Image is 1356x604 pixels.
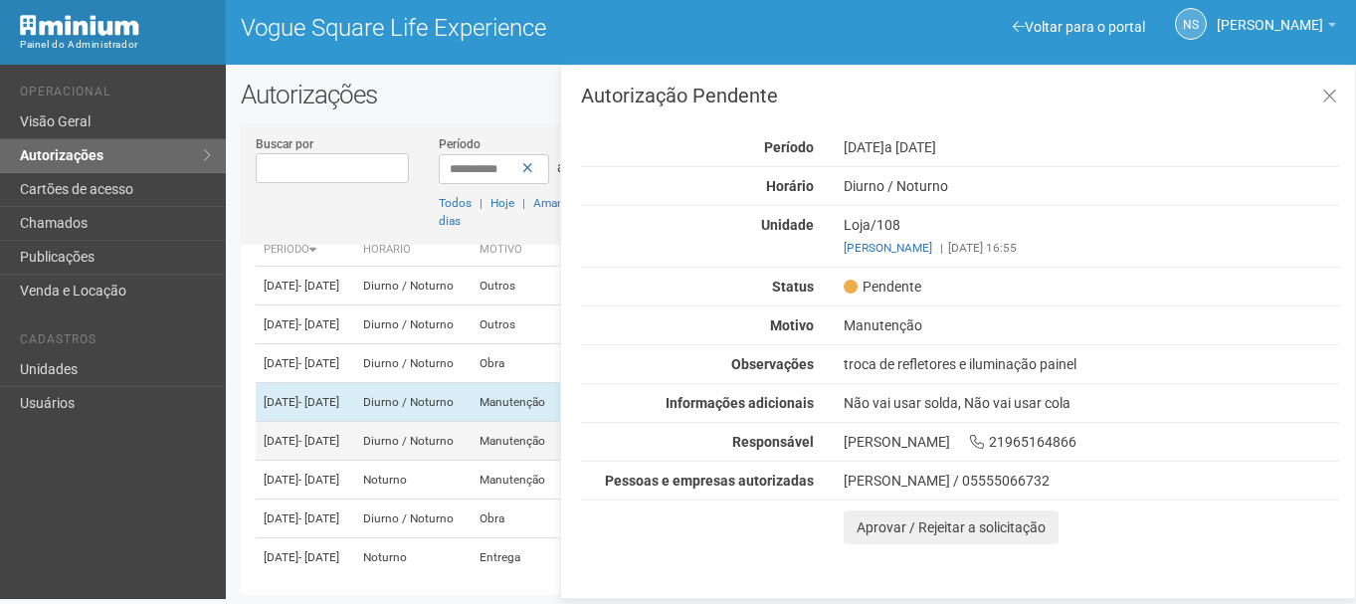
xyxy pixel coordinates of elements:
td: Outros [472,267,560,305]
td: Noturno [355,538,471,577]
div: Painel do Administrador [20,36,211,54]
td: [DATE] [256,305,355,344]
a: NS [1175,8,1207,40]
a: Voltar para o portal [1013,19,1145,35]
td: [DATE] [256,461,355,500]
td: [DATE] [256,500,355,538]
label: Período [439,135,481,153]
strong: Status [772,279,814,295]
th: Período [256,234,355,267]
span: | [480,196,483,210]
a: [PERSON_NAME] [844,241,932,255]
strong: Informações adicionais [666,395,814,411]
h1: Vogue Square Life Experience [241,15,776,41]
div: [PERSON_NAME] 21965164866 [829,433,1355,451]
div: Manutenção [829,316,1355,334]
strong: Pessoas e empresas autorizadas [605,473,814,489]
li: Cadastros [20,332,211,353]
img: Minium [20,15,139,36]
td: Obra [472,500,560,538]
td: [DATE] [256,422,355,461]
td: Manutenção [472,383,560,422]
td: Diurno / Noturno [355,500,471,538]
div: Loja/108 [829,216,1355,257]
strong: Responsável [732,434,814,450]
td: Diurno / Noturno [355,383,471,422]
div: Não vai usar solda, Não vai usar cola [829,394,1355,412]
div: Diurno / Noturno [829,177,1355,195]
td: Diurno / Noturno [355,305,471,344]
td: Entrega [472,538,560,577]
td: Diurno / Noturno [355,267,471,305]
div: [DATE] [829,138,1355,156]
td: Diurno / Noturno [355,344,471,383]
td: [DATE] [256,267,355,305]
a: Hoje [490,196,514,210]
a: Todos [439,196,472,210]
button: Aprovar / Rejeitar a solicitação [844,510,1059,544]
th: Motivo [472,234,560,267]
td: Obra [472,344,560,383]
h3: Autorização Pendente [581,86,1340,105]
td: Manutenção [472,422,560,461]
span: - [DATE] [298,511,339,525]
strong: Observações [731,356,814,372]
span: - [DATE] [298,317,339,331]
span: a [DATE] [884,139,936,155]
span: | [522,196,525,210]
span: Pendente [844,278,921,296]
div: troca de refletores e iluminação painel [829,355,1355,373]
td: Outros [472,305,560,344]
label: Buscar por [256,135,313,153]
div: [PERSON_NAME] / 05555066732 [844,472,1340,490]
span: - [DATE] [298,550,339,564]
span: - [DATE] [298,473,339,487]
td: [DATE] [256,383,355,422]
th: Horário [355,234,471,267]
strong: Unidade [761,217,814,233]
td: Diurno / Noturno [355,422,471,461]
strong: Período [764,139,814,155]
strong: Motivo [770,317,814,333]
span: | [940,241,943,255]
td: [DATE] [256,344,355,383]
a: Amanhã [533,196,577,210]
span: - [DATE] [298,279,339,293]
strong: Horário [766,178,814,194]
span: a [557,159,565,175]
td: Manutenção [472,461,560,500]
h2: Autorizações [241,80,1341,109]
td: Noturno [355,461,471,500]
span: - [DATE] [298,395,339,409]
td: [DATE] [256,538,355,577]
a: [PERSON_NAME] [1217,20,1336,36]
span: - [DATE] [298,434,339,448]
div: [DATE] 16:55 [844,239,1340,257]
li: Operacional [20,85,211,105]
span: - [DATE] [298,356,339,370]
